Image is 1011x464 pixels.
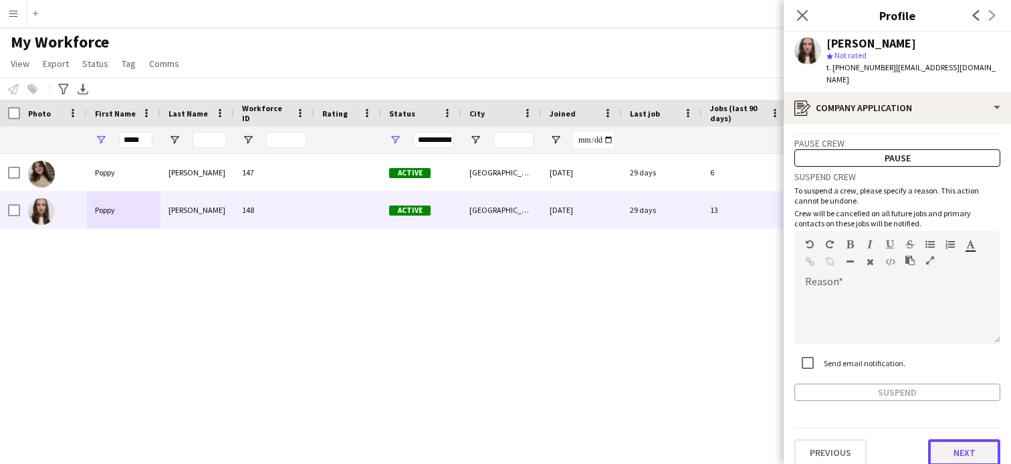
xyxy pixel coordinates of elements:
h3: Pause crew [794,137,1000,149]
span: Status [389,108,415,119]
span: Joined [550,108,576,119]
span: Status [82,58,108,70]
div: [PERSON_NAME] [160,191,234,228]
div: [DATE] [542,154,622,191]
span: Rating [322,108,348,119]
input: Last Name Filter Input [193,132,226,148]
div: 147 [234,154,314,191]
button: Strikethrough [905,239,915,250]
div: [GEOGRAPHIC_DATA] [461,191,542,228]
span: Tag [122,58,136,70]
a: Tag [116,55,141,72]
button: HTML Code [885,256,895,267]
span: Not rated [834,50,867,60]
span: Photo [28,108,51,119]
p: Crew will be cancelled on all future jobs and primary contacts on these jobs will be notified. [794,208,1000,228]
button: Pause [794,149,1000,167]
div: [PERSON_NAME] [826,37,916,50]
button: Underline [885,239,895,250]
span: Export [43,58,69,70]
span: First Name [95,108,136,119]
button: Open Filter Menu [242,134,254,146]
div: 6 [702,154,789,191]
button: Paste as plain text [905,255,915,266]
button: Undo [805,239,814,250]
input: First Name Filter Input [119,132,152,148]
a: Export [37,55,74,72]
p: To suspend a crew, please specify a reason. This action cannot be undone. [794,185,1000,206]
div: [GEOGRAPHIC_DATA] [461,154,542,191]
div: [PERSON_NAME] [160,154,234,191]
h3: Profile [784,7,1011,24]
h3: Suspend crew [794,171,1000,183]
button: Horizontal Line [845,256,855,267]
span: Comms [149,58,179,70]
span: View [11,58,29,70]
div: Poppy [87,154,160,191]
button: Open Filter Menu [389,134,401,146]
button: Open Filter Menu [168,134,181,146]
button: Open Filter Menu [550,134,562,146]
button: Unordered List [925,239,935,250]
label: Send email notification. [821,358,905,368]
button: Ordered List [945,239,955,250]
span: Last Name [168,108,208,119]
span: Jobs (last 90 days) [710,103,765,123]
span: City [469,108,485,119]
span: Active [389,168,431,178]
input: Workforce ID Filter Input [266,132,306,148]
div: [DATE] [542,191,622,228]
app-action-btn: Export XLSX [75,81,91,97]
span: Workforce ID [242,103,290,123]
div: 29 days [622,191,702,228]
span: My Workforce [11,32,109,52]
span: Last job [630,108,660,119]
input: City Filter Input [493,132,534,148]
app-action-btn: Advanced filters [55,81,72,97]
div: 13 [702,191,789,228]
button: Open Filter Menu [95,134,107,146]
a: Comms [144,55,185,72]
div: Company application [784,92,1011,124]
button: Clear Formatting [865,256,875,267]
button: Text Color [966,239,975,250]
button: Fullscreen [925,255,935,266]
button: Bold [845,239,855,250]
span: t. [PHONE_NUMBER] [826,62,896,72]
input: Joined Filter Input [574,132,614,148]
span: | [EMAIL_ADDRESS][DOMAIN_NAME] [826,62,996,84]
button: Open Filter Menu [469,134,481,146]
span: Active [389,206,431,216]
img: Poppy Scott Parker [28,198,55,225]
a: Status [77,55,114,72]
div: Poppy [87,191,160,228]
div: 148 [234,191,314,228]
button: Italic [865,239,875,250]
div: 29 days [622,154,702,191]
a: View [5,55,35,72]
button: Redo [825,239,834,250]
img: Poppy Clarke [28,161,55,187]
